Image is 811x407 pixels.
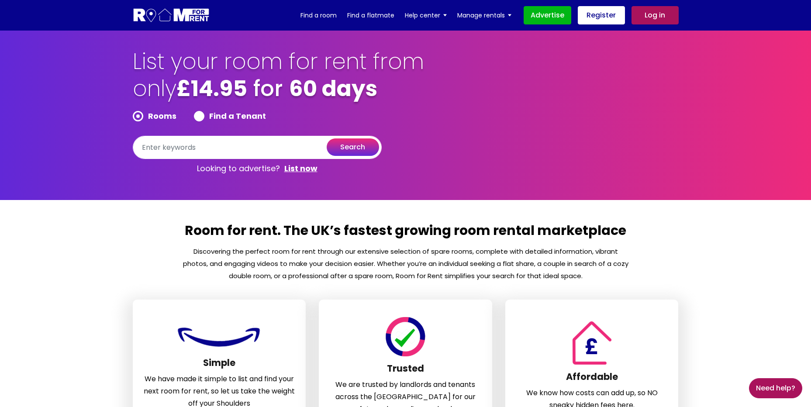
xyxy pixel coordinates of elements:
[300,9,337,22] a: Find a room
[289,73,377,104] b: 60 days
[176,323,263,351] img: Room For Rent
[347,9,394,22] a: Find a flatmate
[133,159,382,178] p: Looking to advertise?
[133,136,382,159] input: Enter keywords
[194,111,266,121] label: Find a Tenant
[749,378,802,398] a: Need Help?
[405,9,447,22] a: Help center
[144,357,295,373] h3: Simple
[632,6,679,24] a: Log in
[133,48,425,111] h1: List your room for rent from only
[133,7,210,24] img: Logo for Room for Rent, featuring a welcoming design with a house icon and modern typography
[516,371,668,387] h3: Affordable
[133,111,176,121] label: Rooms
[182,222,629,245] h2: Room for rent. The UK’s fastest growing room rental marketplace
[384,317,427,356] img: Room For Rent
[327,138,379,156] button: search
[524,6,571,24] a: Advertise
[457,9,511,22] a: Manage rentals
[182,245,629,282] p: Discovering the perfect room for rent through our extensive selection of spare rooms, complete wi...
[578,6,625,24] a: Register
[330,363,481,379] h3: Trusted
[253,73,283,104] span: for
[176,73,247,104] b: £14.95
[568,321,616,365] img: Room For Rent
[284,163,317,174] a: List now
